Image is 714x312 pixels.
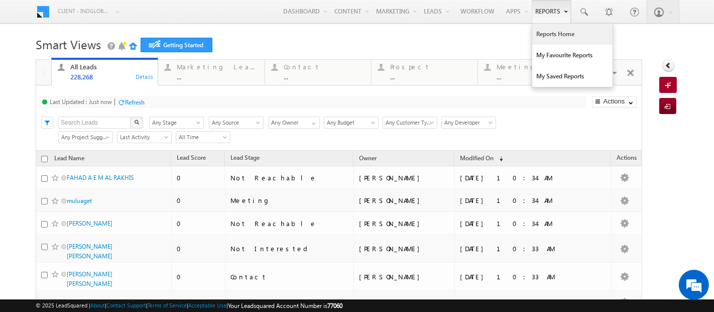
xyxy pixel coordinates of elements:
div: Details [135,72,154,81]
span: Last Activity [117,133,168,142]
img: Search [134,120,139,125]
span: (sorted descending) [495,155,503,163]
div: Last Updated : Just now [50,98,112,106]
a: Last Activity [117,131,172,143]
div: [PERSON_NAME] [359,272,450,281]
div: [DATE] 10:33 AM [460,272,598,281]
div: Developer Filter [441,116,495,129]
a: Show All Items [306,117,319,127]
div: Meeting [497,63,578,71]
span: Any Customer Type [383,118,434,127]
div: Prospect [390,63,472,71]
span: Smart Views [36,36,101,52]
div: Not Interested [230,244,349,253]
div: Not Reachable [230,297,349,306]
a: Lead Stage [225,152,265,165]
span: Actions [612,152,642,165]
div: Contact [230,272,349,281]
span: Owner [359,154,377,162]
span: Any Source [209,118,260,127]
a: About [90,302,105,308]
div: [DATE] 10:34 AM [460,196,598,205]
a: Marketing Leads... [158,60,265,85]
div: All Leads [70,63,152,71]
span: Lead Stage [230,154,260,161]
a: Any Stage [149,117,204,129]
a: [PERSON_NAME] [PERSON_NAME] [67,243,112,260]
div: Lead Source Filter [209,116,264,129]
input: Check all records [41,156,48,162]
div: ... [390,73,472,80]
div: Customer Type Filter [383,116,436,129]
a: Modified On (sorted descending) [455,152,508,165]
a: My Favourite Reports [532,45,613,66]
div: [PERSON_NAME] [359,196,450,205]
a: Reports Home [532,24,613,45]
span: Client - indglobal1 (77060) [58,6,110,16]
a: My Saved Reports [532,66,613,87]
a: Lead Score [172,152,211,165]
a: Contact... [265,60,372,85]
div: 228,268 [70,73,152,80]
div: Project Suggested Filter [58,131,112,143]
div: 0 [177,219,220,228]
div: 0 [177,173,220,182]
a: All Time [176,131,230,143]
span: Any Stage [150,118,200,127]
div: Contact [284,63,366,71]
a: Prospect... [371,60,478,85]
a: Any Developer [441,117,496,129]
a: Any Budget [324,117,379,129]
span: Modified On [460,154,494,162]
a: [PERSON_NAME] [67,298,112,306]
div: [DATE] 10:34 AM [460,219,598,228]
a: Meeting... [478,60,584,85]
button: Actions [592,96,637,108]
div: ... [284,73,366,80]
a: Any Project Suggested [58,131,113,143]
div: Lead Stage Filter [149,116,204,129]
div: 0 [177,196,220,205]
a: Getting Started [141,38,212,52]
div: [DATE] 10:33 AM [460,297,598,306]
div: Not Reachable [230,173,349,182]
a: [PERSON_NAME] [67,220,112,227]
a: Acceptable Use [188,302,226,308]
a: Any Customer Type [383,117,437,129]
div: 0 [177,272,220,281]
a: Terms of Service [148,302,187,308]
div: 0 [177,244,220,253]
div: Marketing Leads [177,63,259,71]
span: Any Project Suggested [59,133,109,142]
span: All Time [176,133,227,142]
span: 77060 [327,302,342,309]
div: [DATE] 10:34 AM [460,173,598,182]
a: Any Source [209,117,264,129]
div: 0 [177,297,220,306]
div: ... [177,73,259,80]
div: [PERSON_NAME] [359,219,450,228]
div: Meeting [230,196,349,205]
div: Budget Filter [324,116,378,129]
a: Contact Support [106,302,146,308]
div: Refresh [125,98,145,106]
a: All Leads228,268Details [51,58,158,86]
span: Your Leadsquared Account Number is [228,302,342,309]
div: [PERSON_NAME] [359,173,450,182]
div: Owner Filter [269,116,319,129]
span: Lead Score [177,154,206,161]
input: Search Leads [58,117,131,129]
a: Lead Name [49,153,89,166]
a: muluaget [67,197,92,204]
span: © 2025 LeadSquared | | | | | [36,301,342,310]
a: FAHAD A E M AL RAKHIS [67,174,134,181]
span: Any Developer [442,118,493,127]
div: [PERSON_NAME] [359,244,450,253]
div: [DATE] 10:33 AM [460,244,598,253]
div: [PERSON_NAME] [359,297,450,306]
a: [PERSON_NAME] [PERSON_NAME] [67,270,112,287]
span: Any Budget [324,118,375,127]
div: Not Reachable [230,219,349,228]
div: ... [497,73,578,80]
input: Type to Search [269,117,320,129]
